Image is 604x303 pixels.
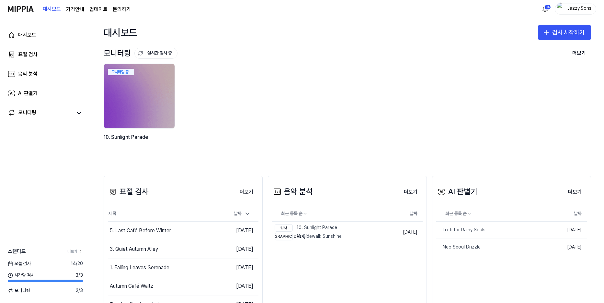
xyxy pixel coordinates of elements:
button: 실시간 검사 중 [134,48,177,59]
a: Neo Seoul Drizzle [436,239,549,256]
a: 대시보드 [4,27,87,43]
th: 날짜 [549,206,587,222]
a: 문의하기 [113,6,131,13]
a: 대시보드 [43,0,61,18]
td: [DATE] [221,222,258,240]
span: 모니터링 [8,287,30,294]
div: 대시보드 [104,25,137,40]
div: Lo-fi for Rainy Souls [436,227,485,233]
span: 2 / 3 [76,287,83,294]
div: Jazzy Sons [567,5,592,12]
div: 5. Last Café Before Winter [110,227,171,235]
td: [DATE] [549,222,587,239]
a: 모니터링 [8,109,73,118]
div: 음악 분석 [272,186,313,198]
div: 표절 검사 [108,186,149,198]
button: 더보기 [399,186,423,199]
span: 오늘 검사 [8,261,31,267]
div: 3. Quiet Autumn Alley [110,245,158,253]
a: 표절 검사 [4,47,87,62]
div: 307 [544,5,551,10]
td: [DATE] [549,238,587,255]
div: AI 판별기 [436,186,477,198]
div: Autumn Café Waltz [110,282,153,290]
td: [DATE] [221,240,258,259]
td: [DATE] [221,277,258,296]
a: 모니터링 중..backgroundIamge10. Sunlight Parade [104,64,176,156]
td: [DATE] [393,222,423,243]
a: AI 판별기 [4,86,87,101]
button: 더보기 [563,186,587,199]
div: 11. Sidewalk Sunshine [275,233,342,240]
div: AI 판별기 [18,90,38,97]
td: [DATE] [221,259,258,277]
div: 표절 검사 [18,51,38,58]
button: 알림307 [540,4,550,14]
div: 1. Falling Leaves Serenade [110,264,169,272]
a: 더보기 [67,249,83,254]
button: 가격안내 [66,6,84,13]
a: Lo-fi for Rainy Souls [436,222,549,238]
img: profile [557,3,565,16]
div: 검사 [275,224,293,232]
div: 대시보드 [18,31,36,39]
button: profileJazzy Sons [555,4,596,15]
div: Neo Seoul Drizzle [436,244,481,250]
div: 음악 분석 [18,70,38,78]
span: 스탠다드 [8,248,26,255]
span: 14 / 20 [71,261,83,267]
th: 제목 [108,206,221,222]
div: 날짜 [231,209,253,219]
div: 10. Sunlight Parade [104,133,176,150]
button: 더보기 [567,47,591,60]
span: 3 / 3 [75,272,83,279]
button: 검사 시작하기 [538,25,591,40]
span: 시간당 검사 [8,272,35,279]
button: 더보기 [234,186,258,199]
div: 10. Sunlight Parade [275,224,342,232]
a: 업데이트 [89,6,108,13]
th: 날짜 [393,206,423,222]
div: 모니터링 [18,109,36,118]
div: 모니터링 [104,47,177,59]
img: 알림 [541,5,549,13]
div: [DEMOGRAPHIC_DATA] [275,233,293,240]
img: backgroundIamge [104,64,175,128]
a: 검사10. Sunlight Parade[DEMOGRAPHIC_DATA]11. Sidewalk Sunshine [272,222,393,243]
div: 모니터링 중.. [108,69,134,75]
a: 음악 분석 [4,66,87,82]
